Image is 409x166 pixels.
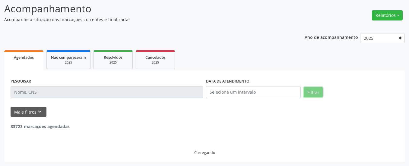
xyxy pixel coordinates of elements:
[14,55,34,60] span: Agendados
[98,60,128,65] div: 2025
[104,55,122,60] span: Resolvidos
[305,33,358,41] p: Ano de acompanhamento
[11,77,31,86] label: PESQUISAR
[206,77,249,86] label: DATA DE ATENDIMENTO
[206,86,301,98] input: Selecione um intervalo
[51,55,86,60] span: Não compareceram
[11,124,70,129] strong: 33723 marcações agendadas
[4,16,285,23] p: Acompanhe a situação das marcações correntes e finalizadas
[372,10,403,20] button: Relatórios
[145,55,166,60] span: Cancelados
[304,87,323,97] button: Filtrar
[140,60,170,65] div: 2025
[11,86,203,98] input: Nome, CNS
[194,150,215,155] div: Carregando
[36,108,43,115] i: keyboard_arrow_down
[51,60,86,65] div: 2025
[11,107,46,117] button: Mais filtroskeyboard_arrow_down
[4,1,285,16] p: Acompanhamento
